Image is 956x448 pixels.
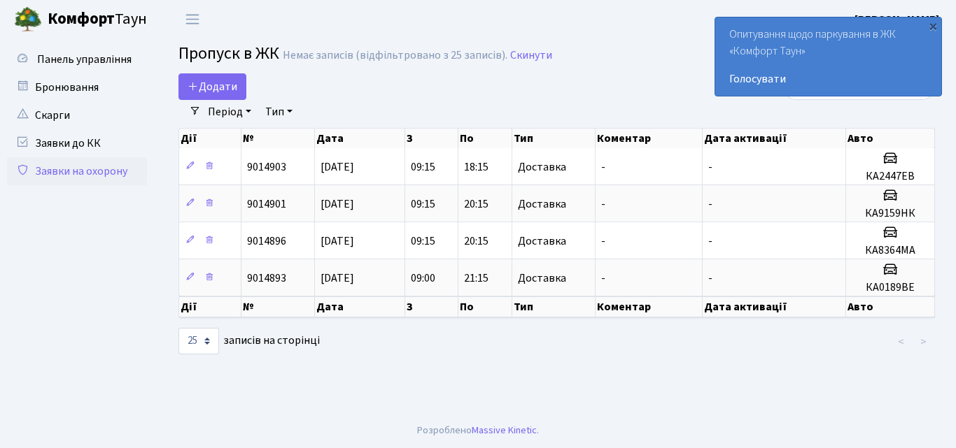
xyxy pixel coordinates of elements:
a: [PERSON_NAME] [855,11,939,28]
button: Переключити навігацію [175,8,210,31]
span: - [601,196,605,212]
a: Massive Kinetic [472,423,537,438]
span: - [708,270,712,286]
span: 21:15 [464,270,488,286]
h5: КА0189ВЕ [852,281,929,294]
th: Тип [512,129,596,148]
th: № [241,296,315,317]
label: записів на сторінці [178,328,320,354]
th: З [405,129,459,148]
span: 9014901 [247,196,286,212]
span: - [708,159,712,175]
th: Дії [179,296,241,317]
th: Дата [315,129,405,148]
th: Авто [846,296,935,317]
b: [PERSON_NAME] [855,12,939,27]
a: Заявки на охорону [7,157,147,185]
span: Доставка [518,273,566,284]
th: Дата активації [703,296,847,317]
div: Немає записів (відфільтровано з 25 записів). [283,49,507,62]
div: × [926,19,940,33]
th: Дії [179,129,241,148]
th: Тип [512,296,596,317]
img: logo.png [14,6,42,34]
span: - [601,270,605,286]
div: Розроблено . [417,423,539,438]
span: 09:15 [411,159,435,175]
span: 09:15 [411,233,435,249]
span: Додати [188,79,237,94]
a: Скарги [7,101,147,129]
th: № [241,129,315,148]
span: Пропуск в ЖК [178,41,279,66]
span: 9014903 [247,159,286,175]
a: Період [202,100,257,124]
span: 20:15 [464,196,488,212]
span: 9014896 [247,233,286,249]
th: Дата активації [703,129,847,148]
h5: КА8364МА [852,244,929,257]
span: Панель управління [37,52,132,67]
a: Панель управління [7,45,147,73]
span: Доставка [518,198,566,210]
h5: КА2447ЕВ [852,170,929,183]
th: По [458,296,512,317]
span: Доставка [518,236,566,247]
span: - [601,233,605,249]
span: 20:15 [464,233,488,249]
span: [DATE] [321,233,354,249]
th: Коментар [596,129,703,148]
select: записів на сторінці [178,328,219,354]
th: Коментар [596,296,703,317]
a: Заявки до КК [7,129,147,157]
h5: КА9159НК [852,207,929,220]
a: Голосувати [729,71,927,87]
a: Скинути [510,49,552,62]
span: [DATE] [321,159,354,175]
b: Комфорт [48,8,115,30]
a: Бронювання [7,73,147,101]
th: По [458,129,512,148]
span: - [601,159,605,175]
span: 18:15 [464,159,488,175]
span: 9014893 [247,270,286,286]
span: 09:00 [411,270,435,286]
span: [DATE] [321,270,354,286]
a: Тип [260,100,298,124]
span: Доставка [518,161,566,173]
span: - [708,196,712,212]
span: - [708,233,712,249]
span: [DATE] [321,196,354,212]
span: 09:15 [411,196,435,212]
th: З [405,296,459,317]
a: Додати [178,73,246,100]
div: Опитування щодо паркування в ЖК «Комфорт Таун» [715,17,941,96]
th: Авто [846,129,935,148]
span: Таун [48,8,147,31]
th: Дата [315,296,405,317]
